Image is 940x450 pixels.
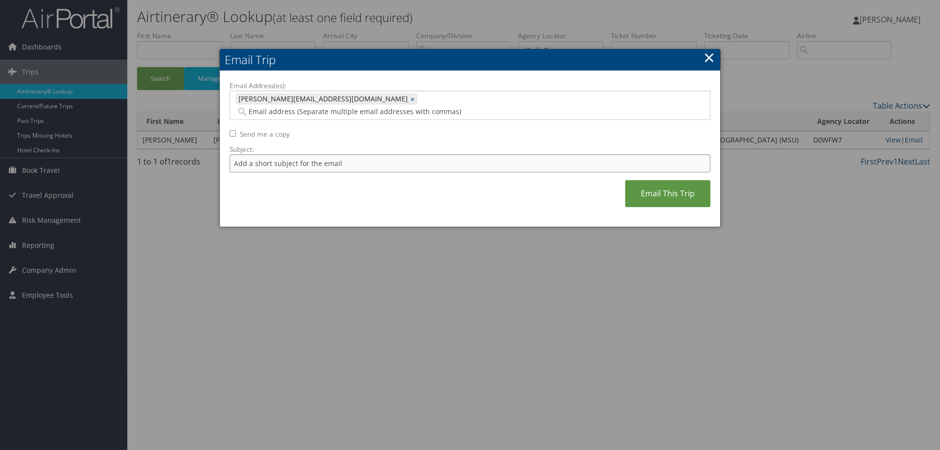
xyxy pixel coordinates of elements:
[704,47,715,67] a: ×
[625,180,710,207] a: Email This Trip
[230,144,710,154] label: Subject:
[410,94,417,104] a: ×
[230,154,710,172] input: Add a short subject for the email
[240,129,290,139] label: Send me a copy
[236,94,408,104] span: [PERSON_NAME][EMAIL_ADDRESS][DOMAIN_NAME]
[230,81,710,91] label: Email Address(es):
[220,49,720,71] h2: Email Trip
[236,107,639,117] input: Email address (Separate multiple email addresses with commas)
